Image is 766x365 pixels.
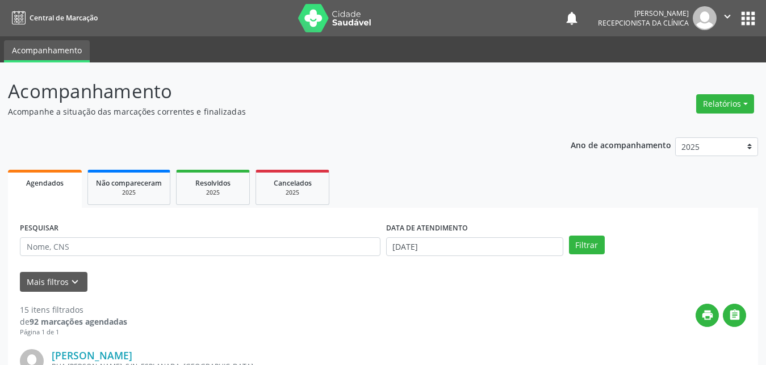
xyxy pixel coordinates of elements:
span: Agendados [26,178,64,188]
button: print [696,304,719,327]
p: Acompanhe a situação das marcações correntes e finalizadas [8,106,533,118]
i:  [729,309,741,321]
button: apps [738,9,758,28]
button: Mais filtroskeyboard_arrow_down [20,272,87,292]
div: 15 itens filtrados [20,304,127,316]
i: print [701,309,714,321]
p: Ano de acompanhamento [571,137,671,152]
span: Recepcionista da clínica [598,18,689,28]
i:  [721,10,734,23]
input: Selecione um intervalo [386,237,563,257]
div: 2025 [264,188,321,197]
i: keyboard_arrow_down [69,276,81,288]
a: Central de Marcação [8,9,98,27]
div: 2025 [96,188,162,197]
span: Resolvidos [195,178,231,188]
button: notifications [564,10,580,26]
a: [PERSON_NAME] [52,349,132,362]
img: img [693,6,717,30]
p: Acompanhamento [8,77,533,106]
div: de [20,316,127,328]
button: Filtrar [569,236,605,255]
span: Cancelados [274,178,312,188]
label: PESQUISAR [20,220,58,237]
label: DATA DE ATENDIMENTO [386,220,468,237]
button: Relatórios [696,94,754,114]
span: Central de Marcação [30,13,98,23]
span: Não compareceram [96,178,162,188]
button:  [723,304,746,327]
button:  [717,6,738,30]
div: [PERSON_NAME] [598,9,689,18]
strong: 92 marcações agendadas [30,316,127,327]
div: 2025 [185,188,241,197]
div: Página 1 de 1 [20,328,127,337]
input: Nome, CNS [20,237,380,257]
a: Acompanhamento [4,40,90,62]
